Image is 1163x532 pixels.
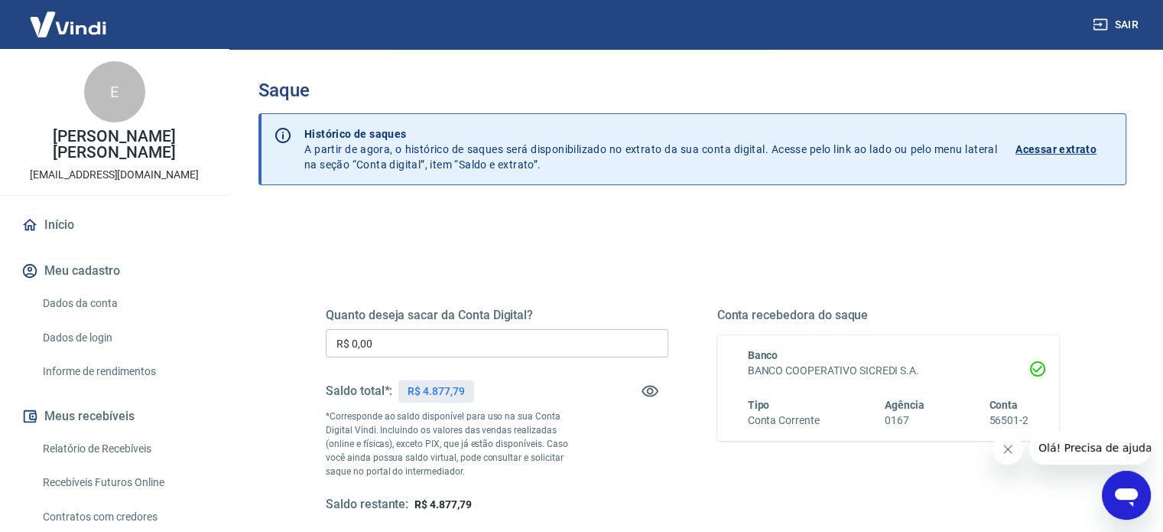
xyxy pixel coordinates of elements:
[748,413,820,429] h6: Conta Corrente
[37,433,210,465] a: Relatório de Recebíveis
[748,363,1029,379] h6: BANCO COOPERATIVO SICREDI S.A.
[989,413,1028,429] h6: 56501-2
[748,349,778,361] span: Banco
[326,383,392,399] h5: Saldo total*:
[304,126,997,142] p: Histórico de saques
[37,322,210,354] a: Dados de login
[1090,11,1145,39] button: Sair
[30,167,199,183] p: [EMAIL_ADDRESS][DOMAIN_NAME]
[748,399,770,411] span: Tipo
[992,434,1023,465] iframe: Fechar mensagem
[1015,126,1113,172] a: Acessar extrato
[408,383,464,400] p: R$ 4.877,79
[18,400,210,433] button: Meus recebíveis
[885,413,924,429] h6: 0167
[9,11,128,23] span: Olá! Precisa de ajuda?
[18,208,210,242] a: Início
[326,308,668,323] h5: Quanto deseja sacar da Conta Digital?
[326,497,408,513] h5: Saldo restante:
[1029,431,1151,465] iframe: Mensagem da empresa
[1015,142,1096,157] p: Acessar extrato
[18,254,210,288] button: Meu cadastro
[414,498,471,511] span: R$ 4.877,79
[1102,471,1151,520] iframe: Botão para abrir a janela de mensagens
[84,61,145,122] div: E
[326,410,583,478] p: *Corresponde ao saldo disponível para uso na sua Conta Digital Vindi. Incluindo os valores das ve...
[717,308,1060,323] h5: Conta recebedora do saque
[37,467,210,498] a: Recebíveis Futuros Online
[12,129,216,161] p: [PERSON_NAME] [PERSON_NAME]
[37,288,210,319] a: Dados da conta
[304,126,997,172] p: A partir de agora, o histórico de saques será disponibilizado no extrato da sua conta digital. Ac...
[885,399,924,411] span: Agência
[258,80,1126,101] h3: Saque
[989,399,1018,411] span: Conta
[18,1,118,47] img: Vindi
[37,356,210,387] a: Informe de rendimentos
